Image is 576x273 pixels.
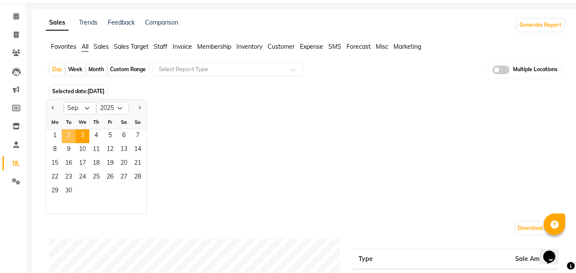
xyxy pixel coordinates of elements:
[328,43,341,50] span: SMS
[117,129,131,143] span: 6
[393,43,421,50] span: Marketing
[103,157,117,171] span: 19
[62,157,76,171] div: Tuesday, September 16, 2025
[50,86,107,97] span: Selected date:
[76,143,89,157] span: 10
[131,115,145,129] div: Su
[48,143,62,157] span: 8
[62,143,76,157] span: 9
[117,115,131,129] div: Sa
[76,171,89,185] div: Wednesday, September 24, 2025
[94,43,109,50] span: Sales
[103,129,117,143] span: 5
[48,129,62,143] span: 1
[48,143,62,157] div: Monday, September 8, 2025
[131,157,145,171] div: Sunday, September 21, 2025
[48,129,62,143] div: Monday, September 1, 2025
[117,171,131,185] span: 27
[48,157,62,171] div: Monday, September 15, 2025
[66,63,85,75] div: Week
[131,129,145,143] span: 7
[108,19,135,26] a: Feedback
[131,143,145,157] span: 14
[117,129,131,143] div: Saturday, September 6, 2025
[88,88,104,94] span: [DATE]
[51,43,76,50] span: Favorites
[117,157,131,171] span: 20
[540,238,567,264] iframe: chat widget
[114,43,148,50] span: Sales Target
[103,143,117,157] span: 12
[154,43,167,50] span: Staff
[48,185,62,198] div: Monday, September 29, 2025
[89,115,103,129] div: Th
[117,171,131,185] div: Saturday, September 27, 2025
[50,63,64,75] div: Day
[513,66,557,74] span: Multiple Locations
[76,115,89,129] div: We
[62,129,76,143] div: Tuesday, September 2, 2025
[103,143,117,157] div: Friday, September 12, 2025
[376,43,388,50] span: Misc
[103,115,117,129] div: Fr
[117,143,131,157] span: 13
[48,115,62,129] div: Mo
[48,157,62,171] span: 15
[62,171,76,185] span: 23
[48,185,62,198] span: 29
[76,157,89,171] span: 17
[79,19,98,26] a: Trends
[76,171,89,185] span: 24
[62,115,76,129] div: Tu
[62,185,76,198] span: 30
[353,249,456,269] th: Type
[89,171,103,185] span: 25
[89,143,103,157] span: 11
[89,129,103,143] div: Thursday, September 4, 2025
[46,15,69,31] a: Sales
[63,102,96,115] select: Select month
[89,143,103,157] div: Thursday, September 11, 2025
[76,143,89,157] div: Wednesday, September 10, 2025
[131,171,145,185] div: Sunday, September 28, 2025
[236,43,262,50] span: Inventory
[117,157,131,171] div: Saturday, September 20, 2025
[455,249,557,269] th: Sale Amount
[300,43,323,50] span: Expense
[131,129,145,143] div: Sunday, September 7, 2025
[62,157,76,171] span: 16
[82,43,88,50] span: All
[145,19,178,26] a: Comparison
[103,171,117,185] span: 26
[76,157,89,171] div: Wednesday, September 17, 2025
[48,171,62,185] div: Monday, September 22, 2025
[50,101,57,115] button: Previous month
[131,171,145,185] span: 28
[89,129,103,143] span: 4
[48,171,62,185] span: 22
[103,129,117,143] div: Friday, September 5, 2025
[103,157,117,171] div: Friday, September 19, 2025
[86,63,106,75] div: Month
[62,185,76,198] div: Tuesday, September 30, 2025
[346,43,371,50] span: Forecast
[131,157,145,171] span: 21
[173,43,192,50] span: Invoice
[62,143,76,157] div: Tuesday, September 9, 2025
[117,143,131,157] div: Saturday, September 13, 2025
[62,171,76,185] div: Tuesday, September 23, 2025
[197,43,231,50] span: Membership
[76,129,89,143] div: Wednesday, September 3, 2025
[131,143,145,157] div: Sunday, September 14, 2025
[62,129,76,143] span: 2
[268,43,295,50] span: Customer
[89,157,103,171] span: 18
[136,101,143,115] button: Next month
[89,171,103,185] div: Thursday, September 25, 2025
[103,171,117,185] div: Friday, September 26, 2025
[108,63,148,75] div: Custom Range
[96,102,129,115] select: Select year
[89,157,103,171] div: Thursday, September 18, 2025
[517,19,563,31] button: Generate Report
[516,222,557,234] button: Download PDF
